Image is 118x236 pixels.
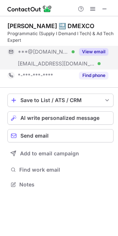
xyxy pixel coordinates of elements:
[79,48,108,55] button: Reveal Button
[20,97,101,103] div: Save to List / ATS / CRM
[7,165,114,175] button: Find work email
[7,147,114,160] button: Add to email campaign
[19,181,111,188] span: Notes
[19,166,111,173] span: Find work email
[20,115,99,121] span: AI write personalized message
[18,48,69,55] span: ***@[DOMAIN_NAME]
[7,94,114,107] button: save-profile-one-click
[18,60,95,67] span: [EMAIL_ADDRESS][DOMAIN_NAME]
[7,30,114,44] div: Programmatic (Supply I Demand I Tech) & Ad Tech Expert
[7,111,114,125] button: AI write personalized message
[20,151,79,156] span: Add to email campaign
[7,22,94,30] div: [PERSON_NAME] 🔜 DMEXCO
[7,129,114,142] button: Send email
[7,4,52,13] img: ContactOut v5.3.10
[7,179,114,190] button: Notes
[79,72,108,79] button: Reveal Button
[20,133,49,139] span: Send email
